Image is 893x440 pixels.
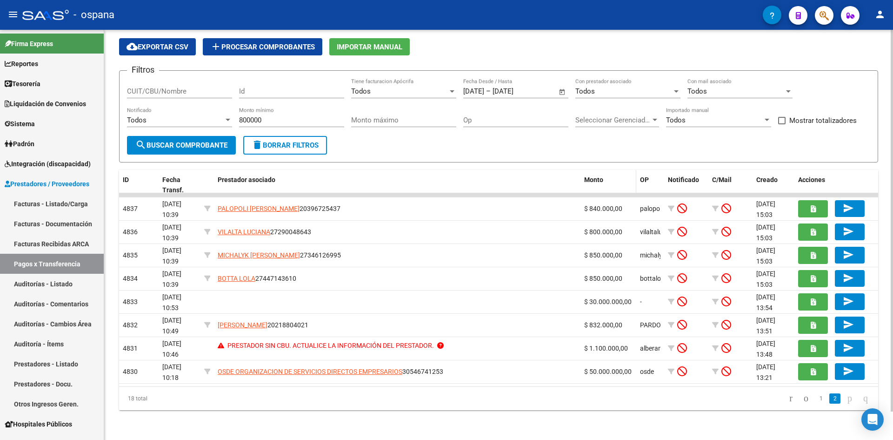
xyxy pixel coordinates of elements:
span: Integración (discapacidad) [5,159,91,169]
button: Open calendar [557,87,568,97]
span: Todos [687,87,707,95]
mat-icon: search [135,139,147,150]
span: 4835 [123,251,138,259]
span: MICHALYK [PERSON_NAME] [218,251,300,259]
span: michalyk [640,251,666,259]
span: PALOPOLI [PERSON_NAME] [218,205,300,212]
span: Buscar Comprobante [135,141,227,149]
input: End date [493,87,538,95]
span: Sistema [5,119,35,129]
span: [DATE] 15:03 [756,200,775,218]
span: Notificado [668,176,699,183]
span: $ 800.000,00 [584,228,622,236]
span: [DATE] 13:21 [756,363,775,381]
a: go to previous page [800,393,813,404]
button: Importar Manual [329,38,410,55]
datatable-header-cell: ID [119,170,159,201]
span: OP [640,176,649,183]
span: Creado [756,176,778,183]
mat-icon: send [843,203,854,214]
span: 27290048643 [218,228,311,236]
span: [DATE] 10:53 [162,293,181,311]
span: Todos [575,87,595,95]
span: 30546741253 [218,368,443,375]
span: Fecha Transf. [162,176,184,194]
span: osde [640,368,654,375]
mat-icon: add [210,41,221,52]
span: Procesar Comprobantes [210,43,315,51]
span: 27447143610 [218,275,296,282]
span: $ 840.000,00 [584,205,622,212]
mat-icon: send [843,249,854,260]
span: VILALTA LUCIANA [218,228,270,236]
span: 4836 [123,228,138,236]
span: [DATE] 10:49 [162,317,181,335]
span: alberanicoci [640,345,675,352]
mat-icon: cloud_download [127,41,138,52]
h3: Filtros [127,63,159,76]
li: page 1 [814,391,828,406]
span: Monto [584,176,603,183]
span: [DATE] 10:39 [162,200,181,218]
span: 4831 [123,345,138,352]
span: [DATE] 10:18 [162,363,181,381]
div: 18 total [119,387,269,410]
mat-icon: person [874,9,886,20]
span: C/Mail [712,176,732,183]
a: 1 [815,393,826,404]
datatable-header-cell: Prestador asociado [214,170,580,201]
mat-icon: send [843,272,854,284]
button: Procesar Comprobantes [203,38,322,55]
datatable-header-cell: C/Mail [708,170,753,201]
datatable-header-cell: Monto [580,170,636,201]
span: Borrar Filtros [252,141,319,149]
span: OSDE ORGANIZACION DE SERVICIOS DIRECTOS EMPRESARIOS [218,368,402,375]
span: Importar Manual [337,43,402,51]
datatable-header-cell: Creado [753,170,794,201]
span: 4833 [123,298,138,305]
button: Exportar CSV [119,38,196,55]
span: $ 1.100.000,00 [584,345,628,352]
mat-icon: send [843,226,854,237]
mat-icon: send [843,366,854,377]
span: Padrón [5,139,34,149]
mat-icon: send [843,296,854,307]
span: 4830 [123,368,138,375]
span: 4837 [123,205,138,212]
mat-icon: send [843,342,854,353]
span: Todos [127,116,147,124]
span: palopolialan [640,205,675,212]
span: $ 832.000,00 [584,321,622,329]
span: Prestadores / Proveedores [5,179,89,189]
span: [DATE] 13:51 [756,317,775,335]
span: [PERSON_NAME] [218,321,267,329]
datatable-header-cell: Notificado [664,170,708,201]
a: 2 [829,393,840,404]
span: [DATE] 13:48 [756,340,775,358]
mat-icon: send [843,319,854,330]
span: $ 850.000,00 [584,251,622,259]
span: Prestador asociado [218,176,275,183]
li: page 2 [828,391,842,406]
span: BOTTA LOLA [218,275,255,282]
span: Seleccionar Gerenciador [575,116,651,124]
mat-icon: menu [7,9,19,20]
span: 27346126995 [218,251,341,259]
span: Exportar CSV [127,43,188,51]
button: Buscar Comprobante [127,136,236,155]
a: go to next page [843,393,856,404]
datatable-header-cell: OP [636,170,664,201]
span: Hospitales Públicos [5,419,72,429]
span: [DATE] 13:54 [756,293,775,311]
span: 4832 [123,321,138,329]
span: Todos [351,87,371,95]
span: Todos [666,116,686,124]
span: - ospana [73,5,114,25]
span: [DATE] 15:03 [756,223,775,242]
span: [DATE] 15:03 [756,270,775,288]
p: PRESTADOR SIN CBU. ACTUALICE LA INFORMACIÓN DEL PRESTADOR. [227,340,434,351]
span: Mostrar totalizadores [789,115,857,126]
span: [DATE] 15:03 [756,247,775,265]
span: 20396725437 [218,205,340,212]
span: Liquidación de Convenios [5,99,86,109]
